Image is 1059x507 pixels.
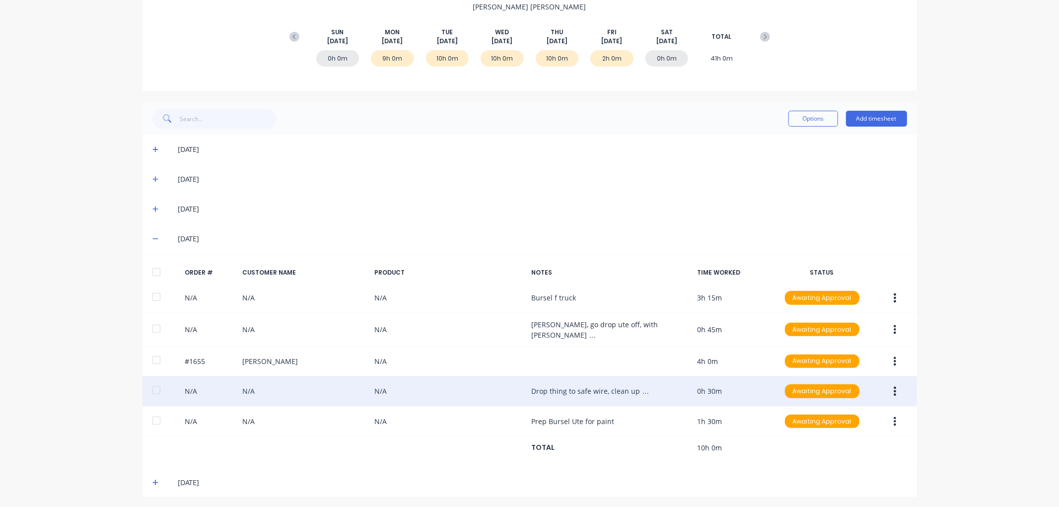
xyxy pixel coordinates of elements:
div: [DATE] [178,174,907,185]
button: Awaiting Approval [784,384,860,399]
button: Awaiting Approval [784,414,860,429]
span: FRI [607,28,617,37]
span: [DATE] [547,37,567,46]
div: TIME WORKED [698,268,772,277]
div: [DATE] [178,233,907,244]
button: Awaiting Approval [784,290,860,305]
span: [DATE] [601,37,622,46]
div: [DATE] [178,477,907,488]
div: [DATE] [178,204,907,215]
div: 10h 0m [481,50,524,67]
div: CUSTOMER NAME [243,268,367,277]
div: ORDER # [185,268,235,277]
div: Awaiting Approval [785,355,859,368]
div: Awaiting Approval [785,384,859,398]
span: [PERSON_NAME] [PERSON_NAME] [473,1,586,12]
button: Options [788,111,838,127]
span: SUN [331,28,344,37]
button: Add timesheet [846,111,907,127]
div: NOTES [532,268,690,277]
div: PRODUCT [375,268,524,277]
input: Search... [180,109,277,129]
span: [DATE] [327,37,348,46]
div: 10h 0m [426,50,469,67]
div: Awaiting Approval [785,323,859,337]
span: THU [551,28,563,37]
div: 2h 0m [590,50,634,67]
span: [DATE] [492,37,512,46]
div: 10h 0m [536,50,579,67]
span: MON [385,28,400,37]
span: SAT [661,28,673,37]
div: STATUS [780,268,864,277]
span: WED [495,28,509,37]
div: [DATE] [178,144,907,155]
div: 9h 0m [371,50,414,67]
span: [DATE] [656,37,677,46]
div: 0h 0m [316,50,359,67]
span: [DATE] [437,37,458,46]
button: Awaiting Approval [784,354,860,369]
div: 0h 0m [645,50,689,67]
div: Awaiting Approval [785,415,859,429]
div: 41h 0m [700,50,743,67]
span: TOTAL [711,32,731,41]
span: [DATE] [382,37,403,46]
button: Awaiting Approval [784,322,860,337]
span: TUE [441,28,453,37]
